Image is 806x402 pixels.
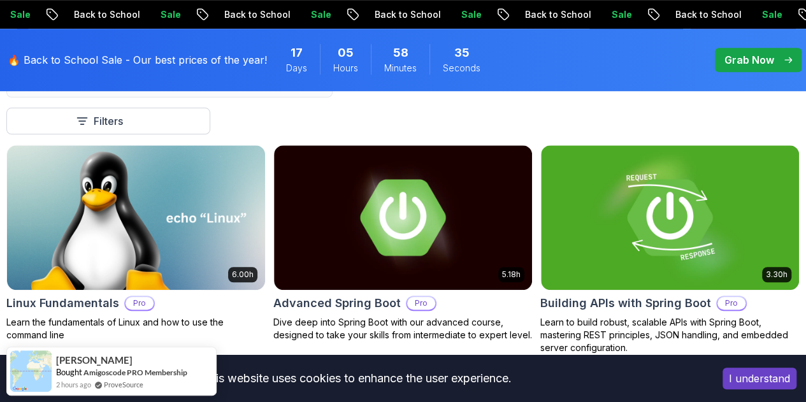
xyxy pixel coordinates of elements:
span: 2 hours ago [56,379,91,390]
span: Seconds [443,62,480,75]
p: Back to School [191,8,278,21]
span: Bought [56,367,82,377]
a: Amigoscode PRO Membership [83,368,187,377]
p: Grab Now [724,52,774,68]
span: Minutes [384,62,417,75]
button: Filters [6,108,210,134]
p: Learn to build robust, scalable APIs with Spring Boot, mastering REST principles, JSON handling, ... [540,316,800,354]
p: Learn the fundamentals of Linux and how to use the command line [6,316,266,341]
a: ProveSource [104,379,143,390]
p: Pro [407,297,435,310]
img: Advanced Spring Boot card [274,145,532,290]
img: Building APIs with Spring Boot card [541,145,799,290]
p: Sale [278,8,319,21]
p: Back to School [642,8,729,21]
p: Sale [579,8,619,21]
span: 58 Minutes [393,44,408,62]
p: Pro [126,297,154,310]
h2: Linux Fundamentals [6,294,119,312]
span: Hours [333,62,358,75]
p: Back to School [342,8,428,21]
p: Back to School [492,8,579,21]
a: Linux Fundamentals card6.00hLinux FundamentalsProLearn the fundamentals of Linux and how to use t... [6,145,266,341]
a: Building APIs with Spring Boot card3.30hBuilding APIs with Spring BootProLearn to build robust, s... [540,145,800,354]
p: Sale [729,8,770,21]
img: provesource social proof notification image [10,350,52,392]
span: 35 Seconds [454,44,470,62]
div: This website uses cookies to enhance the user experience. [10,364,703,392]
p: Filters [94,113,123,129]
p: Back to School [41,8,127,21]
h2: Advanced Spring Boot [273,294,401,312]
button: Accept cookies [723,368,796,389]
img: Linux Fundamentals card [7,145,265,290]
p: Dive deep into Spring Boot with our advanced course, designed to take your skills from intermedia... [273,316,533,341]
p: Pro [717,297,745,310]
p: 🔥 Back to School Sale - Our best prices of the year! [8,52,267,68]
h2: Building APIs with Spring Boot [540,294,711,312]
p: 3.30h [766,269,788,280]
span: [PERSON_NAME] [56,355,133,366]
p: 5.18h [502,269,521,280]
p: Sale [127,8,168,21]
span: 5 Hours [338,44,354,62]
p: 6.00h [232,269,254,280]
span: Days [286,62,307,75]
span: 17 Days [291,44,303,62]
p: Sale [428,8,469,21]
a: Advanced Spring Boot card5.18hAdvanced Spring BootProDive deep into Spring Boot with our advanced... [273,145,533,341]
